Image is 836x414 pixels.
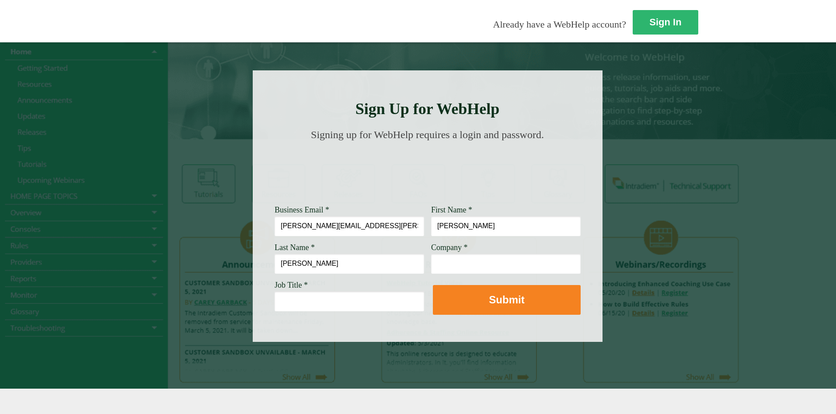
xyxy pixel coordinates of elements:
[275,281,308,289] span: Job Title *
[633,10,698,35] a: Sign In
[311,129,544,140] span: Signing up for WebHelp requires a login and password.
[275,205,329,214] span: Business Email *
[280,150,575,193] img: Need Credentials? Sign up below. Have Credentials? Use the sign-in button.
[649,17,681,28] strong: Sign In
[493,19,626,30] span: Already have a WebHelp account?
[489,294,524,306] strong: Submit
[431,243,468,252] span: Company *
[433,285,581,315] button: Submit
[275,243,315,252] span: Last Name *
[431,205,472,214] span: First Name *
[355,100,500,118] strong: Sign Up for WebHelp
